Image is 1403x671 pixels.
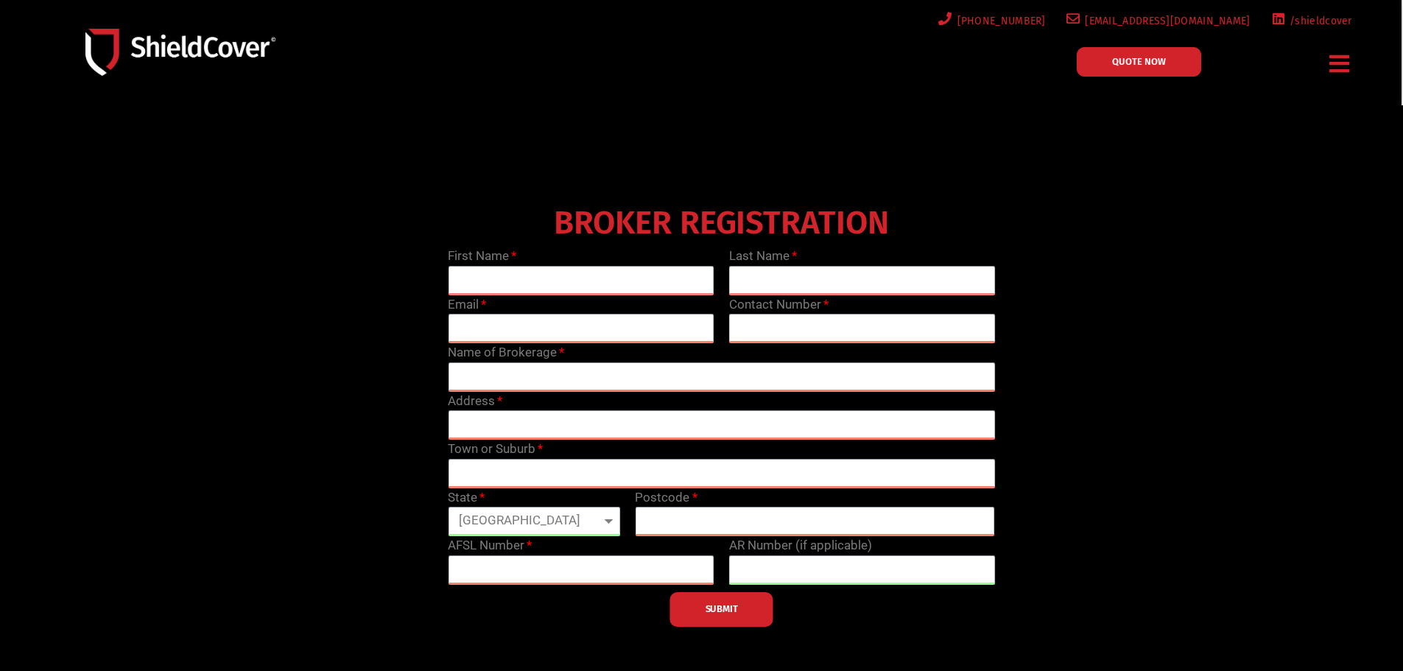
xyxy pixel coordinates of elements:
[448,536,532,555] label: AFSL Number
[448,488,485,507] label: State
[1077,47,1201,77] a: QUOTE NOW
[952,12,1046,30] span: [PHONE_NUMBER]
[1063,12,1251,30] a: [EMAIL_ADDRESS][DOMAIN_NAME]
[1324,46,1356,81] div: Menu Toggle
[729,536,872,555] label: AR Number (if applicable)
[670,592,773,627] button: SUBMIT
[729,247,797,266] label: Last Name
[706,608,738,611] span: SUBMIT
[448,295,486,315] label: Email
[448,247,516,266] label: First Name
[448,343,564,362] label: Name of Brokerage
[729,295,829,315] label: Contact Number
[635,488,697,507] label: Postcode
[448,392,502,411] label: Address
[1284,12,1352,30] span: /shieldcover
[440,214,1002,232] h4: BROKER REGISTRATION
[1268,12,1352,30] a: /shieldcover
[448,440,543,459] label: Town or Suburb
[85,29,275,75] img: Shield-Cover-Underwriting-Australia-logo-full
[935,12,1046,30] a: [PHONE_NUMBER]
[1080,12,1250,30] span: [EMAIL_ADDRESS][DOMAIN_NAME]
[1112,57,1166,66] span: QUOTE NOW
